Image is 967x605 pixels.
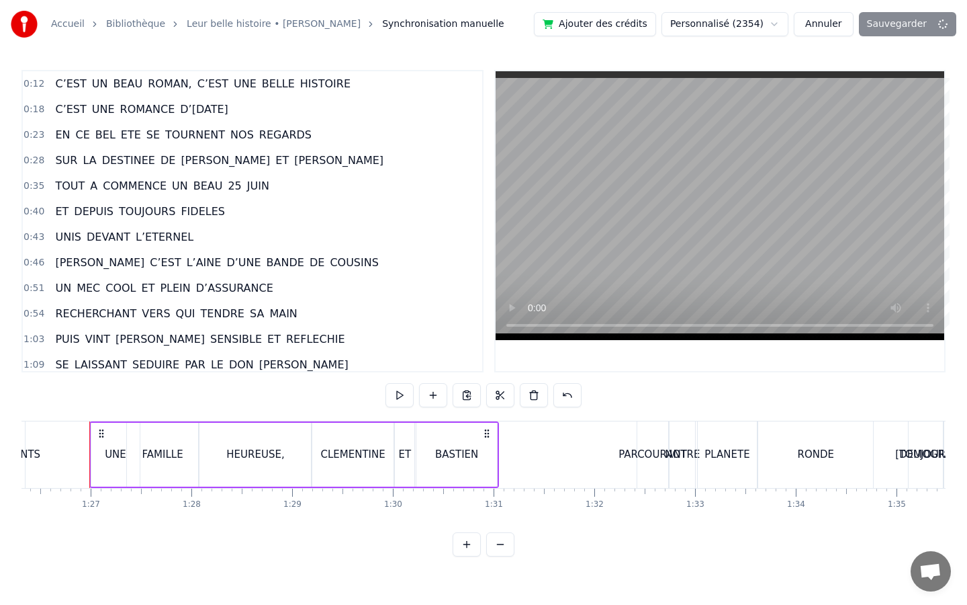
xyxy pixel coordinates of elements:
[24,307,44,321] span: 0:54
[299,76,352,91] span: HISTOIRE
[106,17,165,31] a: Bibliothèque
[24,231,44,244] span: 0:43
[145,127,161,143] span: SE
[119,102,177,117] span: ROMANCE
[75,280,101,296] span: MEC
[210,357,225,372] span: LE
[73,357,128,372] span: LAISSANT
[232,76,258,91] span: UNE
[179,102,230,117] span: D’[DATE]
[787,499,805,510] div: 1:34
[225,255,262,270] span: D’UNE
[618,447,687,462] div: PARCOURANT
[140,280,156,296] span: ET
[175,306,197,321] span: QUI
[85,229,132,245] span: DEVANT
[183,357,207,372] span: PAR
[164,127,226,143] span: TOURNENT
[320,447,385,462] div: CLEMENTINE
[54,306,138,321] span: RECHERCHANT
[534,12,656,36] button: Ajouter des crédits
[24,77,44,91] span: 0:12
[179,153,271,168] span: [PERSON_NAME]
[148,255,182,270] span: C’EST
[54,357,70,372] span: SE
[54,178,86,194] span: TOUT
[54,280,73,296] span: UN
[195,280,275,296] span: D’ASSURANCE
[54,76,87,91] span: C’EST
[24,358,44,372] span: 1:09
[54,229,83,245] span: UNIS
[399,447,412,462] div: ET
[258,357,350,372] span: [PERSON_NAME]
[11,11,38,38] img: youka
[586,499,604,510] div: 1:32
[171,178,189,194] span: UN
[797,447,833,462] div: RONDE
[82,499,100,510] div: 1:27
[24,128,44,142] span: 0:23
[328,255,379,270] span: COUSINS
[293,153,385,168] span: [PERSON_NAME]
[89,178,99,194] span: A
[283,499,302,510] div: 1:29
[704,447,749,462] div: PLANETE
[51,17,504,31] nav: breadcrumb
[229,127,255,143] span: NOS
[228,357,255,372] span: DON
[146,76,193,91] span: ROMAN,
[382,17,504,31] span: Synchronisation manuelle
[435,447,478,462] div: BASTIEN
[248,306,265,321] span: SA
[24,103,44,116] span: 0:18
[91,102,116,117] span: UNE
[54,331,81,347] span: PUIS
[134,229,195,245] span: L’ETERNEL
[75,127,91,143] span: CE
[24,333,44,346] span: 1:03
[226,178,242,194] span: 25
[101,153,156,168] span: DESTINEE
[187,17,361,31] a: Leur belle histoire • [PERSON_NAME]
[268,306,298,321] span: MAIN
[261,76,296,91] span: BELLE
[485,499,503,510] div: 1:31
[91,76,109,91] span: UN
[246,178,271,194] span: JUIN
[24,256,44,270] span: 0:46
[24,205,44,218] span: 0:40
[266,331,282,347] span: ET
[118,204,177,219] span: TOUJOURS
[111,76,144,91] span: BEAU
[888,499,906,510] div: 1:35
[226,447,284,462] div: HEUREUSE,
[911,551,951,592] a: Ouvrir le chat
[114,331,206,347] span: [PERSON_NAME]
[54,127,71,143] span: EN
[158,280,191,296] span: PLEIN
[81,153,97,168] span: LA
[84,331,111,347] span: VINT
[24,179,44,193] span: 0:35
[54,102,87,117] span: C’EST
[384,499,402,510] div: 1:30
[686,499,704,510] div: 1:33
[258,127,313,143] span: REGARDS
[104,280,137,296] span: COOL
[209,331,263,347] span: SENSIBLE
[142,447,183,462] div: FAMILLE
[51,17,85,31] a: Accueil
[285,331,346,347] span: REFLECHIE
[24,154,44,167] span: 0:28
[185,255,223,270] span: L’AINE
[54,153,79,168] span: SUR
[794,12,853,36] button: Annuler
[140,306,171,321] span: VERS
[196,76,230,91] span: C’EST
[94,127,117,143] span: BEL
[105,447,126,462] div: UNE
[308,255,326,270] span: DE
[199,306,246,321] span: TENDRE
[183,499,201,510] div: 1:28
